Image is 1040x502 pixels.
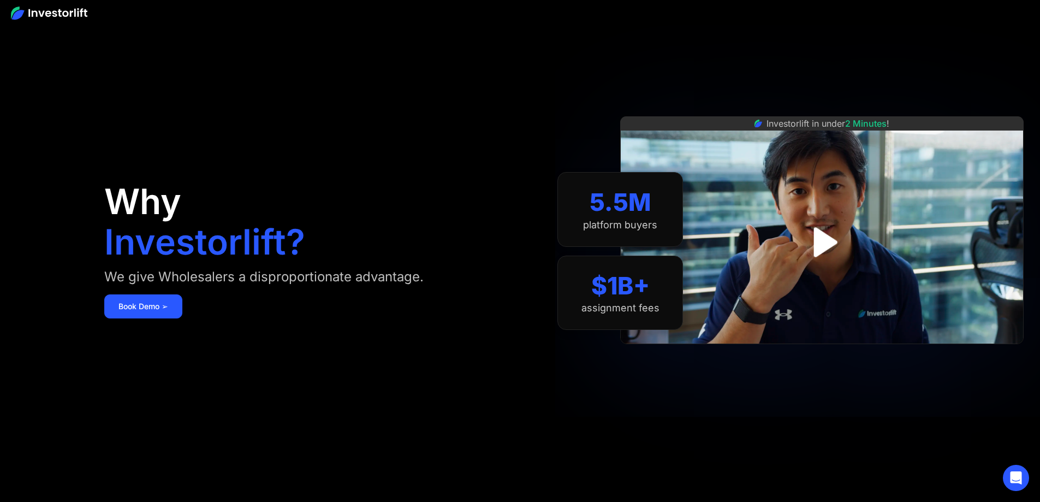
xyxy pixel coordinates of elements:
[740,350,904,363] iframe: Customer reviews powered by Trustpilot
[591,271,650,300] div: $1B+
[583,219,657,231] div: platform buyers
[798,218,846,267] a: open lightbox
[1003,465,1029,491] div: Open Intercom Messenger
[104,225,305,259] h1: Investorlift?
[845,118,887,129] span: 2 Minutes
[766,117,889,130] div: Investorlift in under !
[104,294,182,318] a: Book Demo ➢
[590,188,651,217] div: 5.5M
[104,268,424,286] div: We give Wholesalers a disproportionate advantage.
[581,302,659,314] div: assignment fees
[104,184,181,219] h1: Why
